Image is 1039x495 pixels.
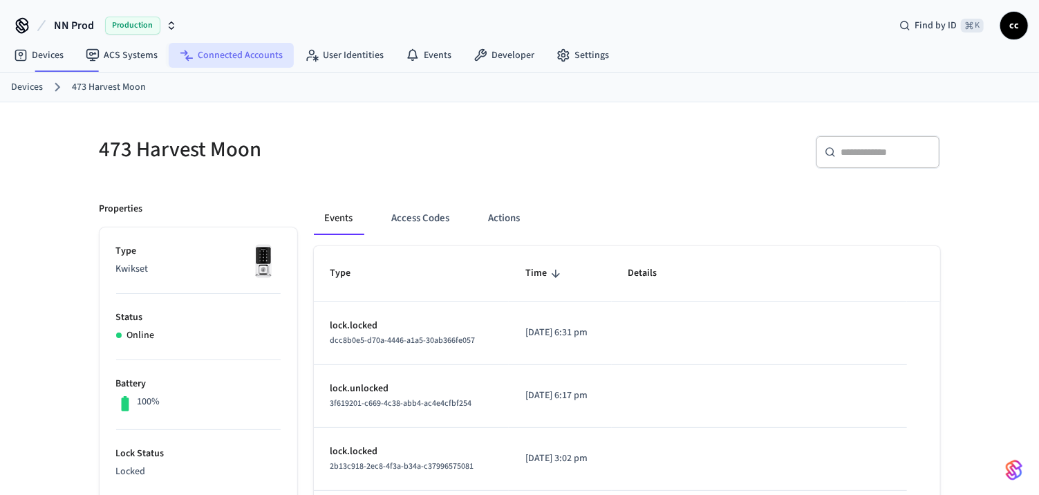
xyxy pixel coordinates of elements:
p: 100% [137,395,160,409]
button: Access Codes [381,202,461,235]
span: 2b13c918-2ec8-4f3a-b34a-c37996575081 [330,460,474,472]
p: Kwikset [116,262,281,277]
img: Kwikset Halo Touchscreen Wifi Enabled Smart Lock, Polished Chrome, Front [246,244,281,279]
p: Lock Status [116,447,281,461]
p: [DATE] 6:17 pm [525,389,595,403]
p: Type [116,244,281,259]
button: Events [314,202,364,235]
p: lock.unlocked [330,382,492,396]
a: Events [395,43,462,68]
h5: 473 Harvest Moon [100,136,512,164]
a: Connected Accounts [169,43,294,68]
a: Developer [462,43,545,68]
a: Settings [545,43,620,68]
p: [DATE] 6:31 pm [525,326,595,340]
span: dcc8b0e5-d70a-4446-a1a5-30ab366fe057 [330,335,476,346]
p: Properties [100,202,143,216]
p: Online [127,328,155,343]
a: Devices [11,80,43,95]
p: Locked [116,465,281,479]
span: NN Prod [54,17,94,34]
span: Production [105,17,160,35]
span: ⌘ K [961,19,984,32]
div: ant example [314,202,940,235]
button: Actions [478,202,532,235]
span: Find by ID [915,19,957,32]
span: 3f619201-c669-4c38-abb4-ac4e4cfbf254 [330,398,472,409]
a: Devices [3,43,75,68]
a: 473 Harvest Moon [72,80,146,95]
img: SeamLogoGradient.69752ec5.svg [1006,459,1022,481]
button: cc [1000,12,1028,39]
span: cc [1002,13,1027,38]
div: Find by ID⌘ K [888,13,995,38]
p: [DATE] 3:02 pm [525,451,595,466]
span: Time [525,263,565,284]
a: User Identities [294,43,395,68]
p: lock.locked [330,319,492,333]
a: ACS Systems [75,43,169,68]
p: Status [116,310,281,325]
span: Type [330,263,369,284]
p: lock.locked [330,445,492,459]
p: Battery [116,377,281,391]
span: Details [628,263,675,284]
